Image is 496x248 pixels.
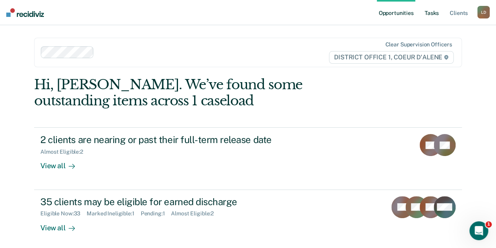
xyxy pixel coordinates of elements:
div: Marked Ineligible : 1 [87,210,140,217]
div: L D [477,6,490,18]
div: Eligible Now : 33 [40,210,87,217]
button: LD [477,6,490,18]
div: 2 clients are nearing or past their full-term release date [40,134,316,145]
div: Hi, [PERSON_NAME]. We’ve found some outstanding items across 1 caseload [34,77,376,109]
div: Pending : 1 [141,210,171,217]
div: Almost Eligible : 2 [40,149,89,155]
div: Almost Eligible : 2 [171,210,220,217]
div: View all [40,217,84,232]
div: 35 clients may be eligible for earned discharge [40,196,316,208]
a: 2 clients are nearing or past their full-term release dateAlmost Eligible:2View all [34,127,462,189]
span: DISTRICT OFFICE 1, COEUR D'ALENE [329,51,454,64]
div: View all [40,155,84,171]
img: Recidiviz [6,8,44,17]
span: 1 [485,221,492,228]
div: Clear supervision officers [385,41,452,48]
iframe: Intercom live chat [469,221,488,240]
